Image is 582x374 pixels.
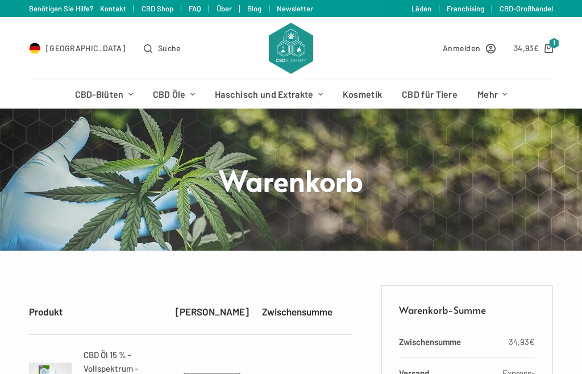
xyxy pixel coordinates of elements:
img: CBD Alchemy [269,23,313,74]
a: Benötigen Sie Hilfe? Kontakt [29,4,126,13]
a: Über [217,4,232,13]
a: Franchising [447,4,484,13]
a: CBD-Blüten [65,80,143,109]
span: [GEOGRAPHIC_DATA] [46,41,126,55]
img: DE Flag [29,43,40,54]
bdi: 34,93 [509,336,535,347]
nav: Header-Menü [65,80,517,109]
h2: Warenkorb-Summe [399,303,535,318]
span: Anmelden [443,41,480,55]
a: CBD Shop [142,4,173,13]
a: Newsletter [277,4,313,13]
th: Zwischensumme [256,289,340,334]
span: Suche [158,41,181,55]
span: € [529,336,535,347]
a: CBD-Großhandel [500,4,553,13]
button: Open search form [144,41,181,55]
a: FAQ [189,4,201,13]
a: Shopping cart [514,41,553,55]
bdi: 34,93 [514,43,539,53]
h1: Warenkorb [78,161,504,198]
span: € [534,43,539,53]
a: Kosmetik [332,80,392,109]
th: [PERSON_NAME] [169,289,256,334]
span: 1 [549,38,559,49]
a: Select Country [29,41,126,55]
a: Blog [247,4,261,13]
th: Produkt [29,289,169,334]
a: Haschisch und Extrakte [205,80,332,109]
a: CBD für Tiere [392,80,468,109]
a: Mehr [468,80,517,109]
a: Läden [411,4,431,13]
th: Zwischensumme [399,326,467,358]
a: Anmelden [443,41,496,55]
a: CBD Öle [143,80,205,109]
